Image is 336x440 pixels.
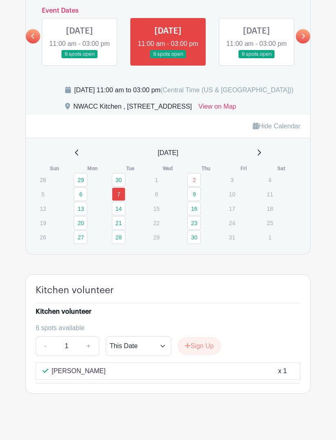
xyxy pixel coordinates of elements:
[225,231,238,244] p: 31
[74,187,87,201] a: 6
[150,231,163,244] p: 29
[112,187,125,201] a: 7
[278,366,287,376] div: x 1
[73,164,111,173] th: Mon
[40,7,296,15] h6: Event Dates
[160,87,293,93] span: (Central Time (US & [GEOGRAPHIC_DATA]))
[263,217,277,229] p: 25
[253,123,300,130] a: Hide Calendar
[36,285,114,296] h4: Kitchen volunteer
[36,202,50,215] p: 12
[36,164,73,173] th: Sun
[74,216,87,230] a: 20
[36,231,50,244] p: 26
[187,230,201,244] a: 30
[36,188,50,201] p: 5
[36,323,294,333] div: 6 spots available
[150,188,163,201] p: 8
[112,173,125,187] a: 30
[263,164,300,173] th: Sat
[263,202,277,215] p: 18
[158,148,178,158] span: [DATE]
[74,202,87,215] a: 13
[36,336,54,356] a: -
[187,173,201,187] a: 2
[187,187,201,201] a: 9
[150,202,163,215] p: 15
[263,173,277,186] p: 4
[150,217,163,229] p: 22
[198,102,236,115] a: View on Map
[36,173,50,186] p: 28
[263,231,277,244] p: 1
[178,337,221,355] button: Sign Up
[150,173,163,186] p: 1
[78,336,99,356] a: +
[36,307,91,317] div: Kitchen volunteer
[74,230,87,244] a: 27
[187,164,225,173] th: Thu
[225,164,262,173] th: Fri
[225,188,238,201] p: 10
[112,230,125,244] a: 28
[52,366,106,376] p: [PERSON_NAME]
[111,164,149,173] th: Tue
[225,217,238,229] p: 24
[112,202,125,215] a: 14
[112,216,125,230] a: 21
[36,217,50,229] p: 19
[74,173,87,187] a: 29
[225,202,238,215] p: 17
[149,164,187,173] th: Wed
[263,188,277,201] p: 11
[74,85,293,95] div: [DATE] 11:00 am to 03:00 pm
[187,202,201,215] a: 16
[187,216,201,230] a: 23
[225,173,238,186] p: 3
[73,102,192,115] div: NWACC Kitchen , [STREET_ADDRESS]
